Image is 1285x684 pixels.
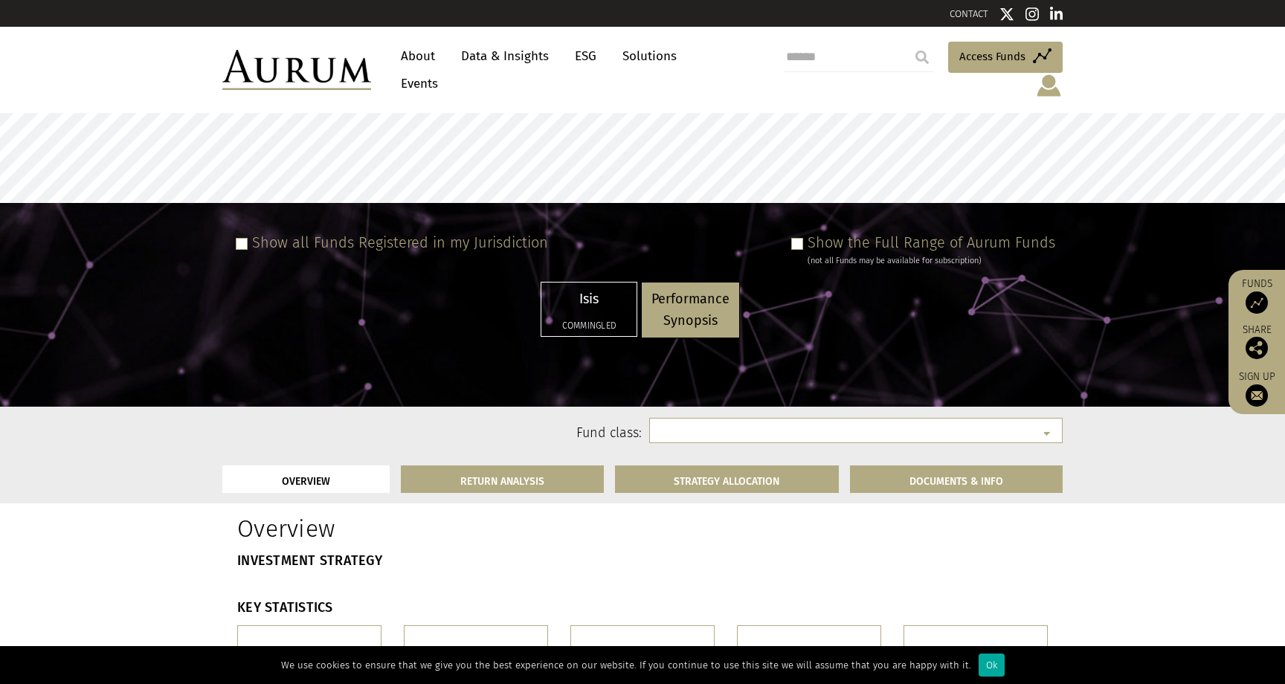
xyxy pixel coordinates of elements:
[401,465,604,493] a: RETURN ANALYSIS
[454,42,556,70] a: Data & Insights
[1236,325,1278,359] div: Share
[567,42,604,70] a: ESG
[950,8,988,19] a: CONTACT
[551,321,627,330] h5: Commingled
[1246,291,1268,314] img: Access Funds
[651,288,730,332] p: Performance Synopsis
[1246,337,1268,359] img: Share this post
[615,465,840,493] a: STRATEGY ALLOCATION
[237,599,333,616] strong: KEY STATISTICS
[948,42,1063,73] a: Access Funds
[1236,370,1278,407] a: Sign up
[850,465,1063,493] a: DOCUMENTS & INFO
[1025,7,1039,22] img: Instagram icon
[393,70,438,97] a: Events
[1236,277,1278,314] a: Funds
[808,254,1055,268] div: (not all Funds may be available for subscription)
[252,233,548,251] label: Show all Funds Registered in my Jurisdiction
[222,50,371,90] img: Aurum
[999,7,1014,22] img: Twitter icon
[1050,7,1063,22] img: Linkedin icon
[979,654,1005,677] div: Ok
[1035,73,1063,98] img: account-icon.svg
[615,42,684,70] a: Solutions
[1246,384,1268,407] img: Sign up to our newsletter
[237,552,382,569] strong: INVESTMENT STRATEGY
[551,288,627,310] p: Isis
[808,233,1055,251] label: Show the Full Range of Aurum Funds
[959,48,1025,65] span: Access Funds
[366,424,642,443] label: Fund class:
[907,42,937,72] input: Submit
[237,514,631,543] h1: Overview
[393,42,442,70] a: About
